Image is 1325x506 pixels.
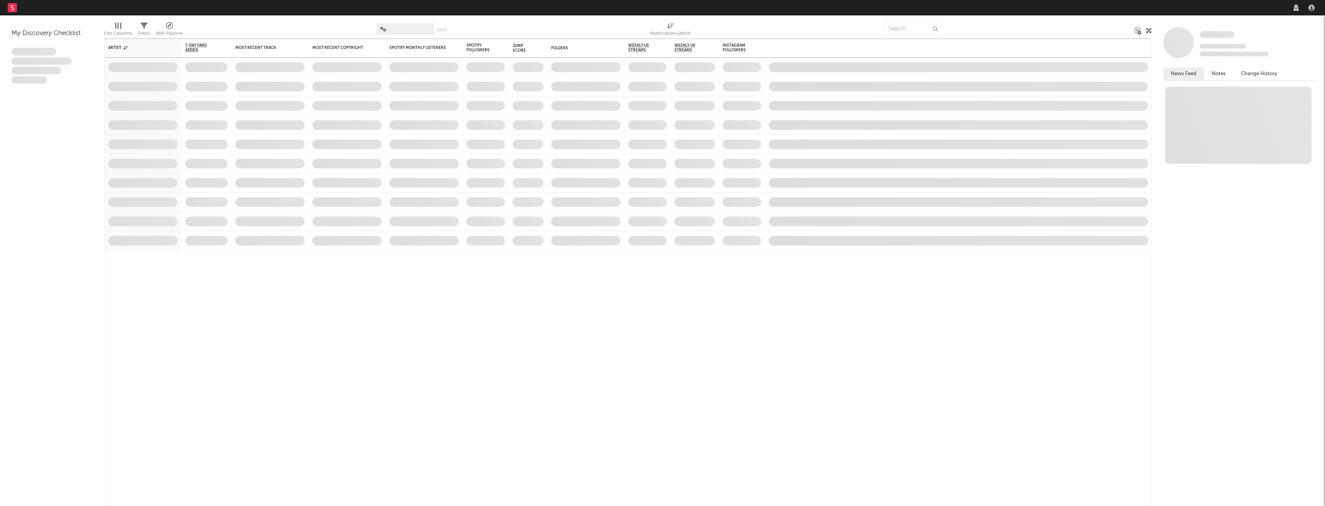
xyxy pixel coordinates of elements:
[1200,52,1269,56] span: 0 fans last week
[235,45,293,50] div: Most Recent Track
[1163,67,1204,80] button: News Feed
[723,43,750,52] div: Instagram Followers
[12,57,72,65] span: Integer aliquet in purus et
[156,29,183,38] div: A&R Pipeline
[312,45,370,50] div: Most Recent Copyright
[389,45,447,50] div: Spotify Monthly Listeners
[437,28,447,32] button: Save
[650,19,691,42] div: Notifications (Artist)
[650,29,691,38] div: Notifications (Artist)
[1200,31,1234,39] a: Some Artist
[466,43,493,52] div: Spotify Followers
[1204,67,1233,80] button: Notes
[12,48,56,55] span: Lorem ipsum dolor
[1200,31,1234,38] span: Some Artist
[551,46,609,50] div: Folders
[12,29,92,38] div: My Discovery Checklist
[185,43,216,52] span: 7-Day Fans Added
[513,44,532,53] div: Jump Score
[1200,44,1246,49] span: Tracking Since: [DATE]
[108,45,166,50] div: Artist
[104,19,132,42] div: Edit Columns
[104,29,132,38] div: Edit Columns
[138,19,150,42] div: Filters
[1233,67,1285,80] button: Change History
[628,43,655,52] span: Weekly US Streams
[12,76,47,84] span: Aliquam viverra
[674,43,703,52] span: Weekly UK Streams
[138,29,150,38] div: Filters
[156,19,183,42] div: A&R Pipeline
[884,23,942,35] input: Search...
[12,67,61,74] span: Praesent ac interdum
